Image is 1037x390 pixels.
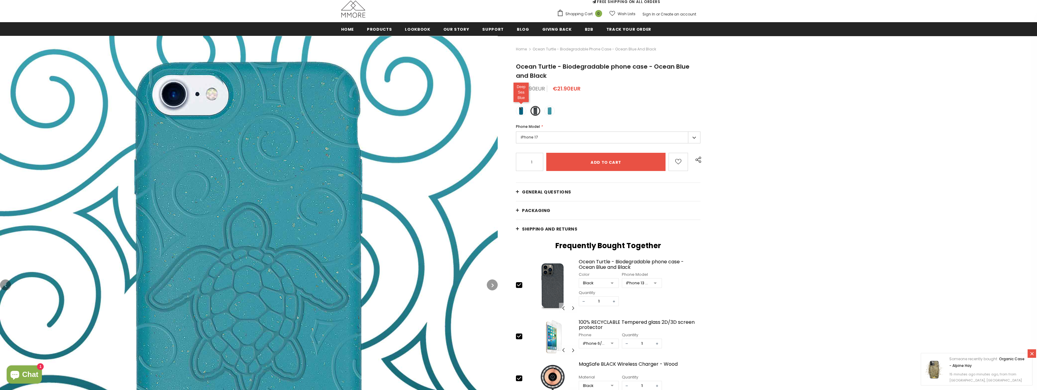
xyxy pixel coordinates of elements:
a: General Questions [516,183,700,201]
span: + [652,339,662,348]
span: €21.90EUR [553,85,581,92]
span: General Questions [522,189,571,195]
span: Wish Lists [618,11,635,17]
a: Products [367,22,392,36]
span: Our Story [443,26,469,32]
span: Track your order [606,26,651,32]
a: Create an account [661,12,696,17]
span: Phone Model [516,124,540,129]
a: Blog [517,22,529,36]
div: Black [583,280,606,286]
input: Add to cart [546,153,666,171]
img: MMORE Cases [341,1,365,18]
span: Ocean Turtle - Biodegradable phone case - Ocean Blue and Black [533,46,656,53]
a: Wish Lists [609,9,635,19]
span: Lookbook [405,26,430,32]
div: Phone [579,332,619,338]
span: 0 [595,10,602,17]
a: Sign In [642,12,655,17]
div: iPhone 13 Pro Max [626,280,649,286]
div: Quantity [622,332,662,338]
a: PACKAGING [516,201,700,220]
a: Our Story [443,22,469,36]
a: Ocean Turtle - Biodegradable phone case - Ocean Blue and Black [579,259,700,270]
span: Ocean Turtle - Biodegradable phone case - Ocean Blue and Black [516,62,690,80]
h2: Frequently Bought Together [516,241,700,250]
span: − [579,297,588,306]
span: Someone recently bought [949,356,997,361]
a: MagSafe BLACK Wireless Charger - Wood [579,361,700,372]
span: Shopping Cart [565,11,593,17]
a: Home [516,46,527,53]
span: Products [367,26,392,32]
a: Home [341,22,354,36]
img: Screen Protector iPhone SE 2 [528,318,577,356]
span: PACKAGING [522,207,551,214]
label: iPhone 17 [516,132,700,143]
span: Blog [517,26,529,32]
div: Phone Model [622,272,662,278]
span: support [482,26,504,32]
span: Home [341,26,354,32]
a: Giving back [542,22,572,36]
span: B2B [585,26,593,32]
span: Shipping and returns [522,226,577,232]
div: Black [583,383,606,389]
div: Quantity [579,290,619,296]
inbox-online-store-chat: Shopify online store chat [5,365,44,385]
div: Material [579,374,619,380]
div: iPhone 6/6S/7/8/SE2/SE3 [583,340,606,347]
span: + [609,297,618,306]
div: Deep Sea Blue [513,83,529,102]
a: support [482,22,504,36]
img: Ocean Turtle - Biodegradable phone case - Ocean Blue and Black image 12 [528,258,577,313]
div: Color [579,272,619,278]
a: 100% RECYCLABLE Tempered glass 2D/3D screen protector [579,320,700,330]
span: or [656,12,660,17]
a: Shopping Cart 0 [557,9,605,19]
span: €24.90EUR [516,85,545,92]
div: Quantity [622,374,662,380]
span: Giving back [542,26,572,32]
span: 15 minutes ago minutes ago, from from [GEOGRAPHIC_DATA], [GEOGRAPHIC_DATA] [949,372,1022,383]
a: B2B [585,22,593,36]
a: Track your order [606,22,651,36]
a: Shipping and returns [516,220,700,238]
span: − [622,339,631,348]
a: Lookbook [405,22,430,36]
